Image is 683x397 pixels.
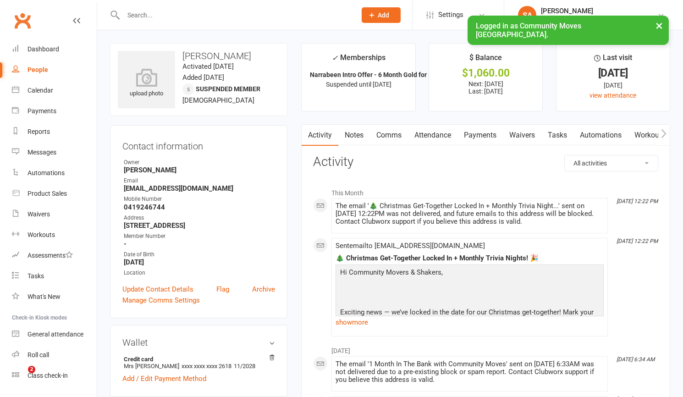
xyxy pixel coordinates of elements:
div: Workouts [28,231,55,238]
div: SA [518,6,536,24]
a: Attendance [408,125,457,146]
span: Add [378,11,389,19]
div: Messages [28,149,56,156]
span: 2 [28,366,35,373]
div: Roll call [28,351,49,358]
iframe: Intercom live chat [9,366,31,388]
span: xxxx xxxx xxxx 2618 [182,363,231,369]
h3: Wallet [122,337,275,347]
a: Workouts [12,225,97,245]
div: The email '🎄 Christmas Get-Together Locked In + Monthly Trivia Night...' sent on [DATE] 12:22PM w... [336,202,604,226]
a: Dashboard [12,39,97,60]
i: [DATE] 12:22 PM [617,238,658,244]
div: Mobile Number [124,195,275,204]
span: Logged in as Community Moves [GEOGRAPHIC_DATA]. [476,22,581,39]
a: Calendar [12,80,97,101]
a: Add / Edit Payment Method [122,373,206,384]
a: Roll call [12,345,97,365]
strong: Narrabeen Intro Offer - 6 Month Gold for S... [310,71,438,78]
a: Product Sales [12,183,97,204]
div: Waivers [28,210,50,218]
div: Tasks [28,272,44,280]
div: [DATE] [565,80,661,90]
div: [PERSON_NAME] [541,7,657,15]
div: Dashboard [28,45,59,53]
div: Automations [28,169,65,176]
i: [DATE] 6:34 AM [617,356,655,363]
a: Assessments [12,245,97,266]
div: People [28,66,48,73]
a: Comms [370,125,408,146]
div: Memberships [332,52,386,69]
div: $ Balance [469,52,502,68]
strong: [PERSON_NAME] [124,166,275,174]
p: Hi Community Movers & Shakers, [338,267,601,280]
strong: [STREET_ADDRESS] [124,221,275,230]
div: Calendar [28,87,53,94]
strong: [EMAIL_ADDRESS][DOMAIN_NAME] [124,184,275,193]
a: Reports [12,121,97,142]
a: Flag [216,284,229,295]
i: ✓ [332,54,338,62]
time: Activated [DATE] [182,62,234,71]
a: show more [336,316,604,329]
li: Mrs [PERSON_NAME] [122,354,275,371]
strong: - [124,240,275,248]
span: Suspended until [DATE] [326,81,391,88]
div: $1,060.00 [437,68,534,78]
li: This Month [313,183,658,198]
div: Location [124,269,275,277]
div: Product Sales [28,190,67,197]
input: Search... [121,9,350,22]
a: What's New [12,287,97,307]
div: Assessments [28,252,73,259]
a: Tasks [541,125,573,146]
div: Email [124,176,275,185]
h3: Contact information [122,138,275,151]
div: Owner [124,158,275,167]
a: Workouts [628,125,672,146]
a: Clubworx [11,9,34,32]
a: Tasks [12,266,97,287]
strong: [DATE] [124,258,275,266]
strong: Credit card [124,356,270,363]
li: [DATE] [313,341,658,356]
a: Automations [573,125,628,146]
div: General attendance [28,331,83,338]
a: People [12,60,97,80]
div: Address [124,214,275,222]
span: Suspended member [196,85,260,93]
a: Archive [252,284,275,295]
a: Waivers [12,204,97,225]
h3: [PERSON_NAME] [118,51,280,61]
span: Settings [438,5,463,25]
button: Add [362,7,401,23]
div: Community Moves [GEOGRAPHIC_DATA] [541,15,657,23]
div: Class check-in [28,372,68,379]
span: Sent email to [EMAIL_ADDRESS][DOMAIN_NAME] [336,242,485,250]
div: [DATE] [565,68,661,78]
a: Payments [457,125,503,146]
a: Class kiosk mode [12,365,97,386]
strong: 0419246744 [124,203,275,211]
div: What's New [28,293,61,300]
span: [DEMOGRAPHIC_DATA] [182,96,254,105]
a: Payments [12,101,97,121]
i: [DATE] 12:22 PM [617,198,658,204]
div: upload photo [118,68,175,99]
time: Added [DATE] [182,73,224,82]
span: 11/2028 [234,363,255,369]
p: Next: [DATE] Last: [DATE] [437,80,534,95]
button: × [651,16,667,35]
div: Date of Birth [124,250,275,259]
a: Notes [338,125,370,146]
a: Update Contact Details [122,284,193,295]
div: Member Number [124,232,275,241]
h3: Activity [313,155,658,169]
div: Last visit [594,52,632,68]
div: Payments [28,107,56,115]
div: The email '1 Month In The Bank with Community Moves' sent on [DATE] 6:33AM was not delivered due ... [336,360,604,384]
a: Automations [12,163,97,183]
a: Manage Comms Settings [122,295,200,306]
a: Activity [302,125,338,146]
